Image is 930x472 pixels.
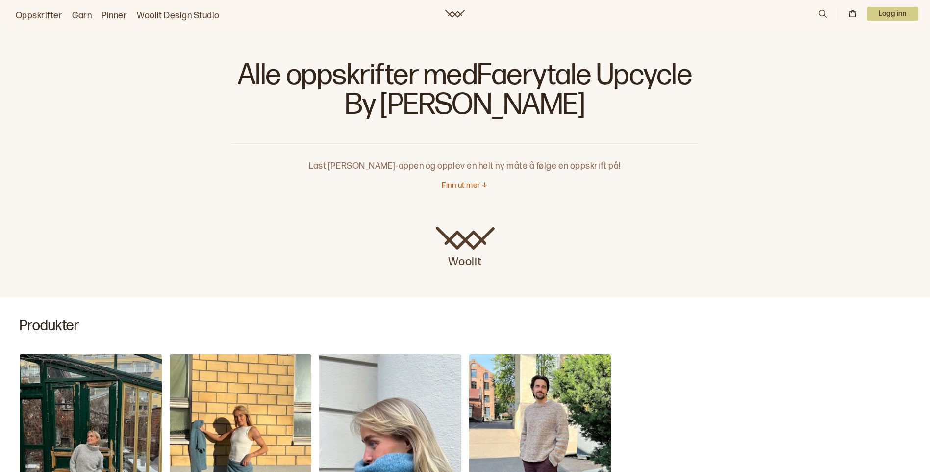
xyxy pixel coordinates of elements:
a: Woolit Design Studio [137,9,220,23]
h1: Alle oppskrifter med Faerytale Upcycle By [PERSON_NAME] [232,59,698,128]
button: Finn ut mer [442,181,488,191]
a: Pinner [101,9,127,23]
a: Oppskrifter [16,9,62,23]
p: Last [PERSON_NAME]-appen og opplev en helt ny måte å følge en oppskrift på! [232,144,698,173]
p: Finn ut mer [442,181,480,191]
p: Logg inn [867,7,918,21]
img: Woolit [436,227,495,250]
button: User dropdown [867,7,918,21]
a: Garn [72,9,92,23]
p: Woolit [436,250,495,270]
a: Woolit [436,227,495,270]
a: Woolit [445,10,465,18]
